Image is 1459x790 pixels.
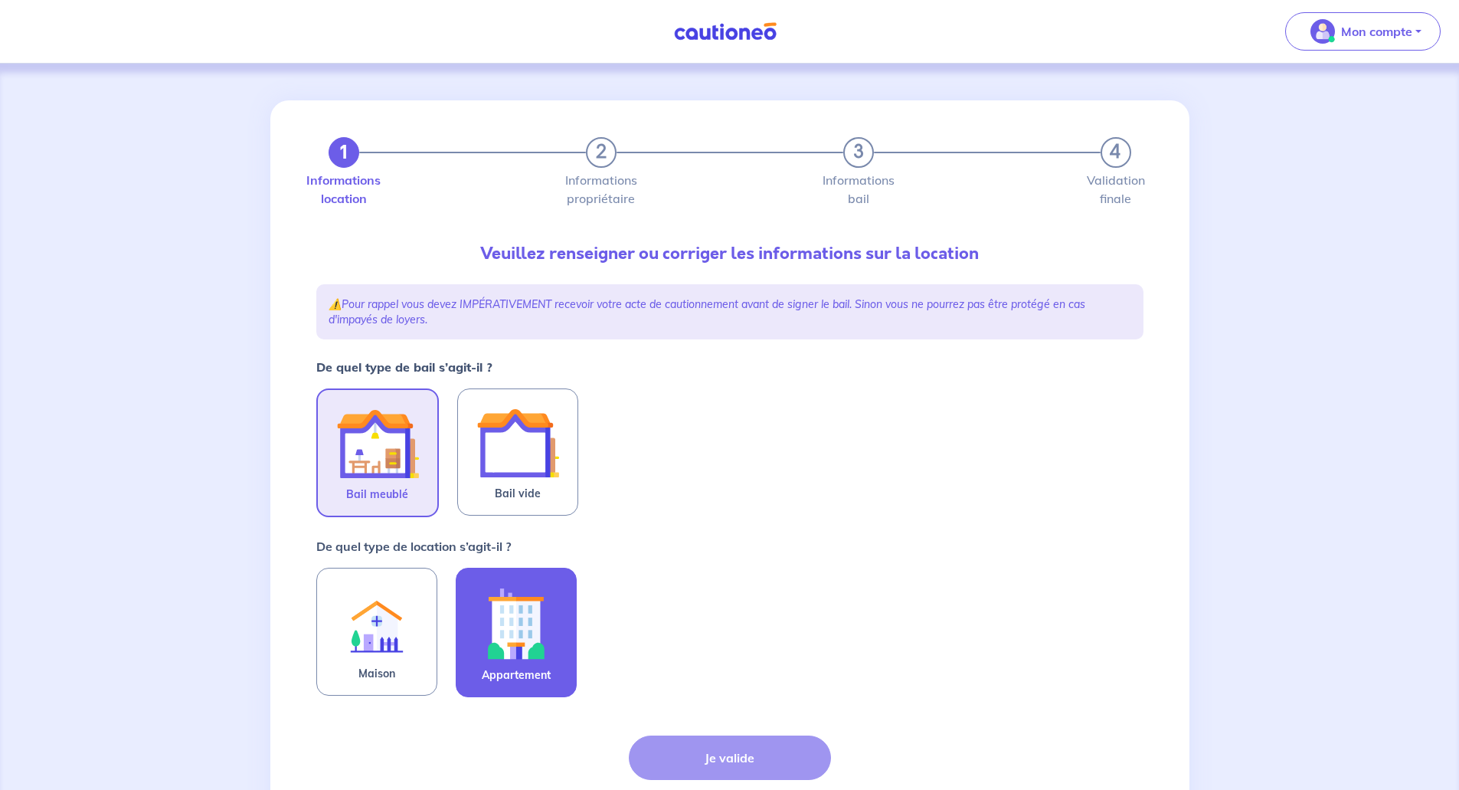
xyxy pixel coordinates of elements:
img: illu_rent.svg [335,581,418,664]
img: illu_empty_lease.svg [476,402,559,484]
label: Validation finale [1101,174,1131,205]
button: 1 [329,137,359,168]
span: Bail meublé [346,485,408,503]
p: De quel type de location s’agit-il ? [316,537,511,556]
p: Veuillez renseigner ou corriger les informations sur la location [316,241,1143,266]
img: illu_apartment.svg [475,581,558,666]
label: Informations bail [843,174,874,205]
strong: De quel type de bail s’agit-il ? [316,359,492,375]
span: Maison [358,664,395,683]
img: illu_account_valid_menu.svg [1310,19,1335,44]
span: Appartement [482,666,551,684]
img: Cautioneo [668,22,783,41]
em: Pour rappel vous devez IMPÉRATIVEMENT recevoir votre acte de cautionnement avant de signer le bai... [329,297,1085,326]
span: Bail vide [495,484,541,503]
p: ⚠️ [329,297,1131,327]
label: Informations propriétaire [586,174,617,205]
p: Mon compte [1341,22,1412,41]
button: illu_account_valid_menu.svgMon compte [1285,12,1441,51]
label: Informations location [329,174,359,205]
img: illu_furnished_lease.svg [336,402,419,485]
